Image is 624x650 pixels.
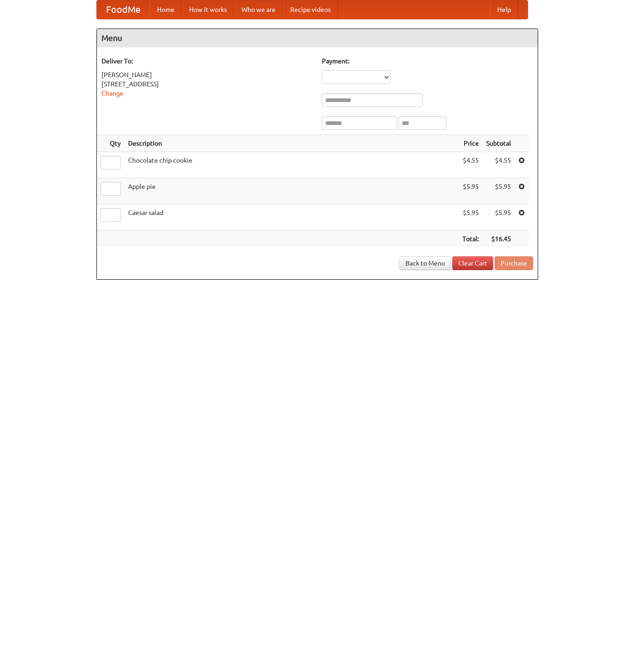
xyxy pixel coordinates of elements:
[483,135,515,152] th: Subtotal
[459,178,483,204] td: $5.95
[483,152,515,178] td: $4.55
[459,204,483,231] td: $5.95
[459,231,483,248] th: Total:
[150,0,182,19] a: Home
[283,0,338,19] a: Recipe videos
[483,178,515,204] td: $5.95
[459,152,483,178] td: $4.55
[483,204,515,231] td: $5.95
[101,70,313,79] div: [PERSON_NAME]
[399,256,451,270] a: Back to Menu
[124,152,459,178] td: Chocolate chip cookie
[495,256,533,270] button: Purchase
[182,0,234,19] a: How it works
[97,29,538,47] h4: Menu
[97,135,124,152] th: Qty
[322,57,533,66] h5: Payment:
[483,231,515,248] th: $16.45
[234,0,283,19] a: Who we are
[101,79,313,89] div: [STREET_ADDRESS]
[101,57,313,66] h5: Deliver To:
[124,204,459,231] td: Caesar salad
[101,90,124,97] a: Change
[124,178,459,204] td: Apple pie
[124,135,459,152] th: Description
[459,135,483,152] th: Price
[452,256,493,270] a: Clear Cart
[490,0,518,19] a: Help
[97,0,150,19] a: FoodMe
